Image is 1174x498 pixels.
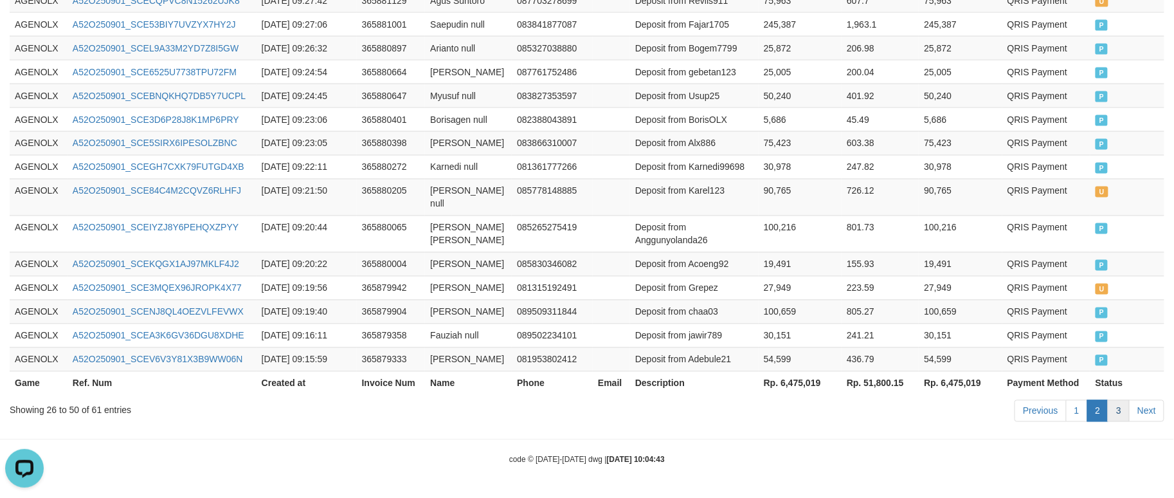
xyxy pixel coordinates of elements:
td: 085778148885 [512,179,593,216]
td: 365880398 [357,131,426,155]
td: QRIS Payment [1002,131,1090,155]
button: Open LiveChat chat widget [5,5,44,44]
td: 30,978 [919,155,1002,179]
td: 50,240 [919,84,1002,107]
td: Deposit from Usup25 [630,84,759,107]
td: 5,686 [919,107,1002,131]
td: [PERSON_NAME] [425,347,512,371]
td: 365881001 [357,12,426,36]
a: Previous [1015,400,1066,422]
td: 603.38 [842,131,919,155]
td: Deposit from Fajar1705 [630,12,759,36]
td: [DATE] 09:15:59 [257,347,357,371]
th: Name [425,371,512,395]
th: Phone [512,371,593,395]
td: [DATE] 09:26:32 [257,36,357,60]
td: 25,005 [919,60,1002,84]
td: Deposit from gebetan123 [630,60,759,84]
small: code © [DATE]-[DATE] dwg | [509,456,665,465]
td: 25,872 [759,36,842,60]
td: [DATE] 09:22:11 [257,155,357,179]
a: A52O250901_SCEA3K6GV36DGU8XDHE [73,331,244,341]
td: 223.59 [842,276,919,300]
a: A52O250901_SCE84C4M2CQVZ6RLHFJ [73,186,241,196]
td: 245,387 [919,12,1002,36]
td: 365880004 [357,252,426,276]
td: 5,686 [759,107,842,131]
td: Deposit from BorisOLX [630,107,759,131]
td: [PERSON_NAME] null [425,179,512,216]
span: PAID [1096,163,1108,174]
th: Rp. 51,800.15 [842,371,919,395]
td: 1,963.1 [842,12,919,36]
td: AGENOLX [10,60,68,84]
td: 54,599 [759,347,842,371]
td: [DATE] 09:27:06 [257,12,357,36]
td: 19,491 [919,252,1002,276]
td: 25,005 [759,60,842,84]
a: A52O250901_SCEIYZJ8Y6PEHQXZPYY [73,223,239,233]
td: 436.79 [842,347,919,371]
td: AGENOLX [10,179,68,216]
span: UNPAID [1096,284,1108,295]
span: PAID [1096,331,1108,342]
a: A52O250901_SCE6525U7738TPU72FM [73,67,237,77]
span: PAID [1096,355,1108,366]
a: 3 [1108,400,1130,422]
td: [PERSON_NAME] [PERSON_NAME] [425,216,512,252]
td: AGENOLX [10,36,68,60]
td: AGENOLX [10,252,68,276]
span: PAID [1096,139,1108,150]
td: 089502234101 [512,324,593,347]
td: 100,659 [759,300,842,324]
td: AGENOLX [10,276,68,300]
a: A52O250901_SCEBNQKHQ7DB5Y7UCPL [73,91,246,101]
td: [DATE] 09:19:56 [257,276,357,300]
td: Deposit from Grepez [630,276,759,300]
span: PAID [1096,91,1108,102]
td: Deposit from chaa03 [630,300,759,324]
td: 155.93 [842,252,919,276]
span: PAID [1096,44,1108,55]
td: [PERSON_NAME] [425,252,512,276]
td: 365880065 [357,216,426,252]
td: 085265275419 [512,216,593,252]
a: 2 [1087,400,1109,422]
td: Borisagen null [425,107,512,131]
td: [DATE] 09:16:11 [257,324,357,347]
td: 083841877087 [512,12,593,36]
th: Game [10,371,68,395]
a: A52O250901_SCEGH7CXK79FUTGD4XB [73,162,244,172]
td: [PERSON_NAME] [425,60,512,84]
a: 1 [1066,400,1088,422]
a: A52O250901_SCE3MQEX96JROPK4X77 [73,283,242,293]
a: A52O250901_SCE53BIY7UVZYX7HY2J [73,19,236,30]
div: Showing 26 to 50 of 61 entries [10,399,480,417]
td: AGENOLX [10,131,68,155]
td: [PERSON_NAME] [425,131,512,155]
td: 100,216 [759,216,842,252]
td: Myusuf null [425,84,512,107]
td: 365880205 [357,179,426,216]
td: Deposit from jawir789 [630,324,759,347]
td: 085327038880 [512,36,593,60]
td: Fauziah null [425,324,512,347]
td: 30,978 [759,155,842,179]
th: Status [1090,371,1164,395]
td: 90,765 [919,179,1002,216]
th: Rp. 6,475,019 [759,371,842,395]
td: 087761752486 [512,60,593,84]
td: AGENOLX [10,216,68,252]
strong: [DATE] 10:04:43 [607,456,665,465]
td: 365879942 [357,276,426,300]
td: 247.82 [842,155,919,179]
span: PAID [1096,223,1108,234]
a: Next [1129,400,1164,422]
td: 805.27 [842,300,919,324]
a: A52O250901_SCEKQGX1AJ97MKLF4J2 [73,259,239,270]
td: 801.73 [842,216,919,252]
td: Arianto null [425,36,512,60]
td: [DATE] 09:24:45 [257,84,357,107]
td: 365879904 [357,300,426,324]
td: QRIS Payment [1002,84,1090,107]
